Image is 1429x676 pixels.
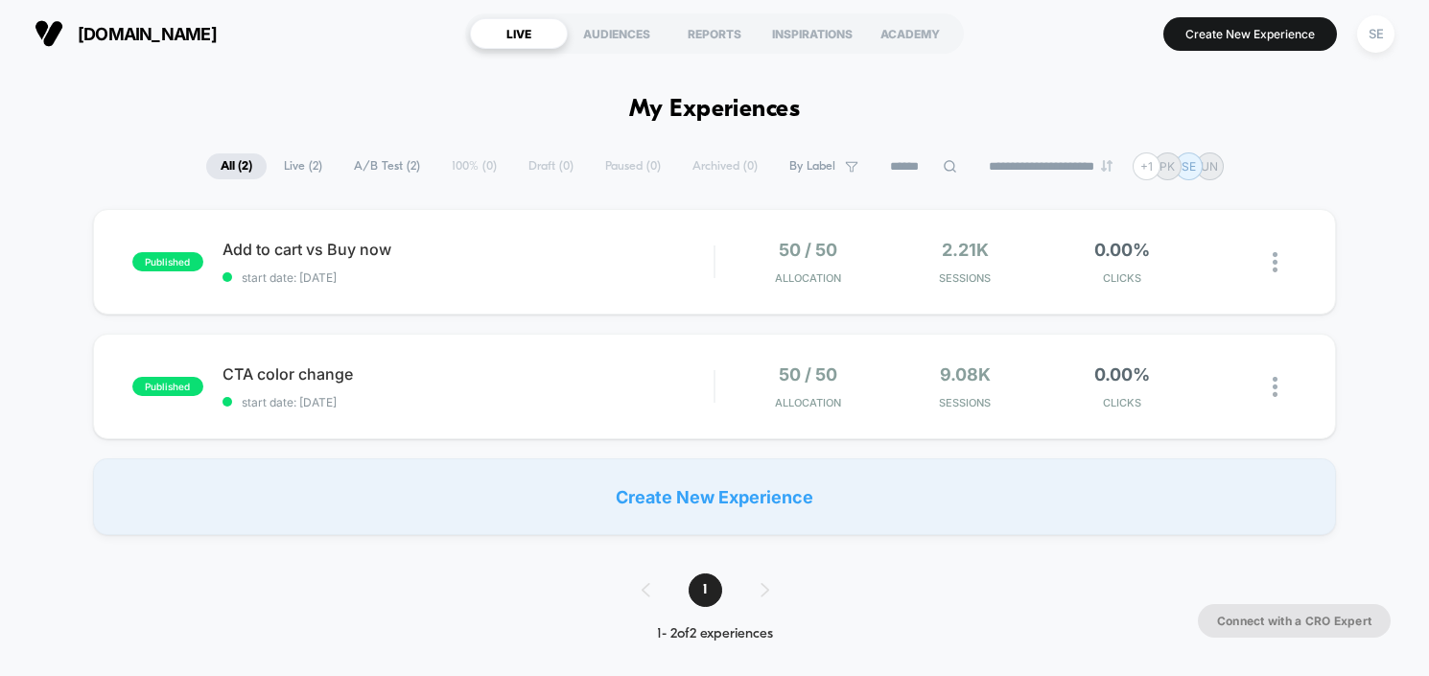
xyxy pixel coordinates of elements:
[1198,604,1391,638] button: Connect with a CRO Expert
[1273,377,1277,397] img: close
[568,18,666,49] div: AUDIENCES
[223,270,714,285] span: start date: [DATE]
[940,364,991,385] span: 9.08k
[14,343,718,361] input: Seek
[470,18,568,49] div: LIVE
[223,240,714,259] span: Add to cart vs Buy now
[223,364,714,384] span: CTA color change
[206,153,267,179] span: All ( 2 )
[591,376,648,394] input: Volume
[1351,14,1400,54] button: SE
[689,573,722,607] span: 1
[891,396,1039,409] span: Sessions
[340,153,434,179] span: A/B Test ( 2 )
[1182,159,1196,174] p: SE
[622,626,808,642] div: 1 - 2 of 2 experiences
[35,19,63,48] img: Visually logo
[666,18,763,49] div: REPORTS
[779,240,837,260] span: 50 / 50
[93,458,1336,535] div: Create New Experience
[1094,240,1150,260] span: 0.00%
[341,182,387,228] button: Play, NEW DEMO 2025-VEED.mp4
[861,18,959,49] div: ACADEMY
[132,252,203,271] span: published
[779,364,837,385] span: 50 / 50
[1094,364,1150,385] span: 0.00%
[1160,159,1175,174] p: PK
[1273,252,1277,272] img: close
[78,24,217,44] span: [DOMAIN_NAME]
[1048,396,1196,409] span: CLICKS
[775,396,841,409] span: Allocation
[942,240,989,260] span: 2.21k
[1133,152,1160,180] div: + 1
[629,96,801,124] h1: My Experiences
[1163,17,1337,51] button: Create New Experience
[891,271,1039,285] span: Sessions
[1357,15,1394,53] div: SE
[509,374,553,395] div: Current time
[269,153,337,179] span: Live ( 2 )
[1101,160,1113,172] img: end
[789,159,835,174] span: By Label
[763,18,861,49] div: INSPIRATIONS
[775,271,841,285] span: Allocation
[1048,271,1196,285] span: CLICKS
[1201,159,1218,174] p: UN
[132,377,203,396] span: published
[10,369,40,400] button: Play, NEW DEMO 2025-VEED.mp4
[29,18,223,49] button: [DOMAIN_NAME]
[223,395,714,409] span: start date: [DATE]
